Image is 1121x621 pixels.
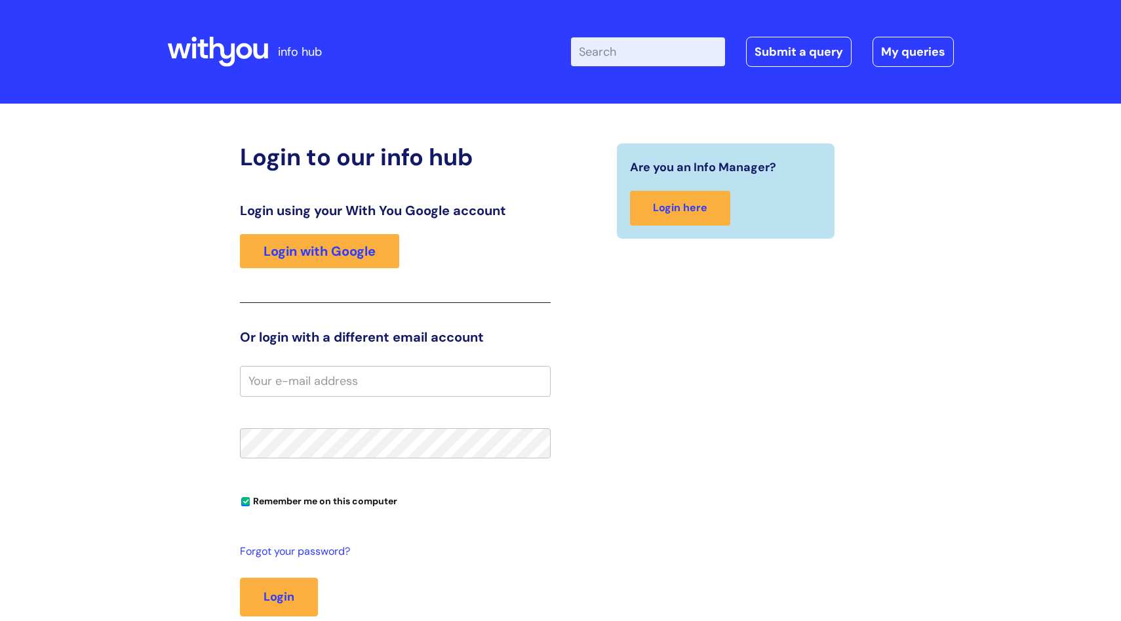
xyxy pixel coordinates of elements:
[630,191,730,226] a: Login here
[240,329,551,345] h3: Or login with a different email account
[240,143,551,171] h2: Login to our info hub
[240,542,544,561] a: Forgot your password?
[240,234,399,268] a: Login with Google
[240,490,551,511] div: You can uncheck this option if you're logging in from a shared device
[278,41,322,62] p: info hub
[240,492,397,507] label: Remember me on this computer
[240,203,551,218] h3: Login using your With You Google account
[873,37,954,67] a: My queries
[746,37,852,67] a: Submit a query
[240,366,551,396] input: Your e-mail address
[240,578,318,616] button: Login
[241,498,250,506] input: Remember me on this computer
[571,37,725,66] input: Search
[630,157,776,178] span: Are you an Info Manager?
